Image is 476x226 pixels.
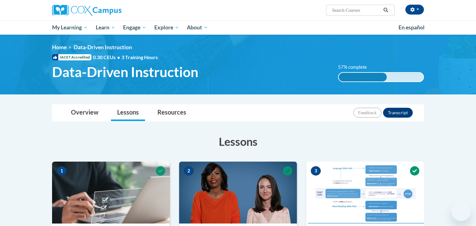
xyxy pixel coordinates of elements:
span: En español [399,24,425,31]
img: Course Image [179,162,297,224]
span: My Learning [52,24,88,31]
span: Data-Driven Instruction [52,64,198,80]
a: Home [52,44,67,50]
button: Transcript [383,108,413,118]
img: Cox Campus [52,5,121,16]
a: Explore [150,20,183,35]
span: 3 Training Hours [121,54,158,60]
a: Overview [65,105,105,121]
span: 0.30 CEUs [93,54,121,61]
span: Learn [96,24,115,31]
span: 1 [57,166,67,176]
button: Account Settings [405,5,424,15]
h3: Lessons [52,134,424,149]
button: Feedback [353,108,381,118]
button: Search [381,7,390,14]
span: Explore [154,24,179,31]
div: 57% complete [339,73,387,81]
a: About [183,20,212,35]
span: Engage [123,24,146,31]
a: Resources [151,105,192,121]
span: About [187,24,208,31]
a: Lessons [111,105,145,121]
iframe: Button to launch messaging window [451,201,471,221]
a: Learn [92,20,119,35]
span: 3 [311,166,321,176]
input: Search Courses [332,7,381,14]
span: 2 [184,166,194,176]
label: 57% complete [338,64,374,71]
img: Course Image [52,162,170,224]
span: • [117,54,120,60]
span: Data-Driven Instruction [74,44,132,50]
div: Main menu [43,20,433,35]
span: IACET Accredited [52,54,91,60]
a: Cox Campus [52,5,170,16]
a: En español [394,21,429,34]
img: Course Image [306,162,424,224]
a: Engage [119,20,150,35]
a: My Learning [48,20,92,35]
